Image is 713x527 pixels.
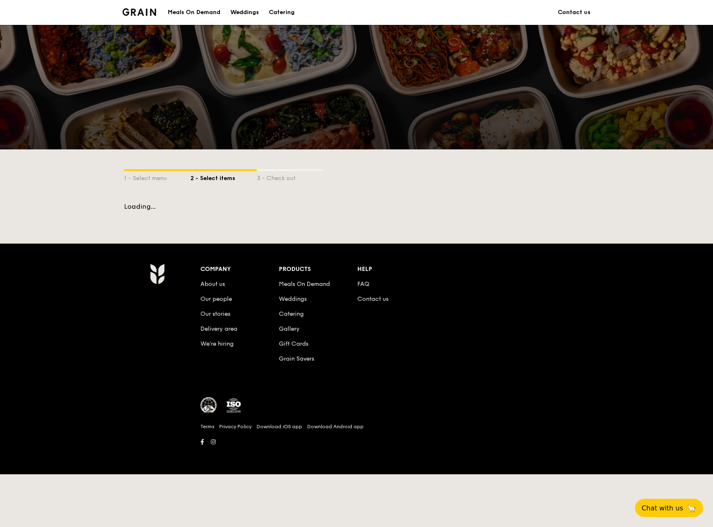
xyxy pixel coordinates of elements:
img: AYc88T3wAAAABJRU5ErkJggg== [150,263,164,284]
div: Company [200,263,279,275]
div: Help [357,263,436,275]
a: Delivery area [200,325,237,332]
div: Loading... [124,203,589,210]
img: Grain [122,8,156,16]
a: Catering [279,310,304,317]
a: Download Android app [307,423,364,430]
a: Contact us [357,295,388,303]
a: FAQ [357,281,369,288]
a: Download iOS app [256,423,302,430]
a: Meals On Demand [279,281,330,288]
img: ISO Certified [225,397,242,414]
a: Privacy Policy [219,423,252,430]
span: 🦙 [686,503,696,513]
img: MUIS Halal Certified [200,397,217,414]
h6: Revision [117,448,596,454]
div: 1 - Select menu [124,171,190,183]
div: Products [279,263,357,275]
a: Terms [200,423,214,430]
span: Chat with us [642,504,683,512]
a: Our people [200,295,232,303]
a: Weddings [279,295,307,303]
a: Gift Cards [279,340,308,347]
div: 2 - Select items [190,171,257,183]
button: Chat with us🦙 [635,499,703,517]
a: Grain Savers [279,355,314,362]
a: Our stories [200,310,230,317]
a: About us [200,281,225,288]
div: 3 - Check out [257,171,323,183]
a: We’re hiring [200,340,234,347]
a: Logotype [122,8,156,16]
a: Gallery [279,325,300,332]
